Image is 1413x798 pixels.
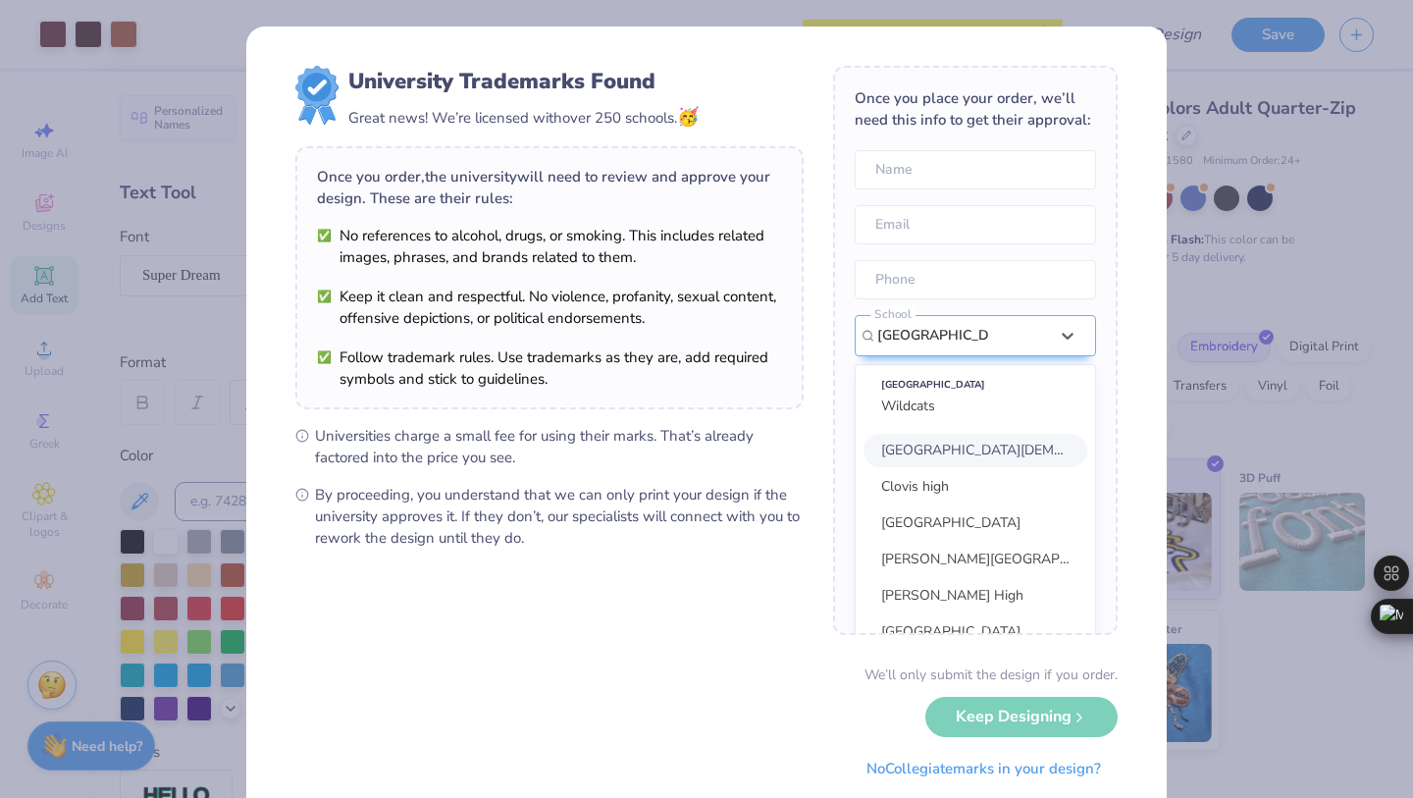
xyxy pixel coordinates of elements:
div: University Trademarks Found [348,66,699,97]
div: We’ll only submit the design if you order. [864,665,1118,685]
span: By proceeding, you understand that we can only print your design if the university approves it. I... [315,484,804,549]
div: Great news! We’re licensed with over 250 schools. [348,104,699,131]
li: Follow trademark rules. Use trademarks as they are, add required symbols and stick to guidelines. [317,346,782,390]
button: NoCollegiatemarks in your design? [850,749,1118,789]
input: Name [855,150,1096,189]
span: 🥳 [677,105,699,129]
li: Keep it clean and respectful. No violence, profanity, sexual content, offensive depictions, or po... [317,286,782,329]
span: [PERSON_NAME] High [881,586,1023,605]
img: license-marks-badge.png [295,66,339,125]
span: [GEOGRAPHIC_DATA] [881,513,1020,532]
span: Universities charge a small fee for using their marks. That’s already factored into the price you... [315,425,804,468]
span: Wildcats [881,397,935,415]
span: [PERSON_NAME][GEOGRAPHIC_DATA] [881,550,1129,568]
li: No references to alcohol, drugs, or smoking. This includes related images, phrases, and brands re... [317,225,782,268]
input: Phone [855,260,1096,299]
span: Clovis high [881,477,949,496]
div: [GEOGRAPHIC_DATA] [881,374,1070,396]
input: Email [855,205,1096,244]
span: [GEOGRAPHIC_DATA] [881,622,1020,641]
div: Once you place your order, we’ll need this info to get their approval: [855,87,1096,131]
span: [GEOGRAPHIC_DATA][DEMOGRAPHIC_DATA] [881,441,1172,459]
div: Once you order, the university will need to review and approve your design. These are their rules: [317,166,782,209]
